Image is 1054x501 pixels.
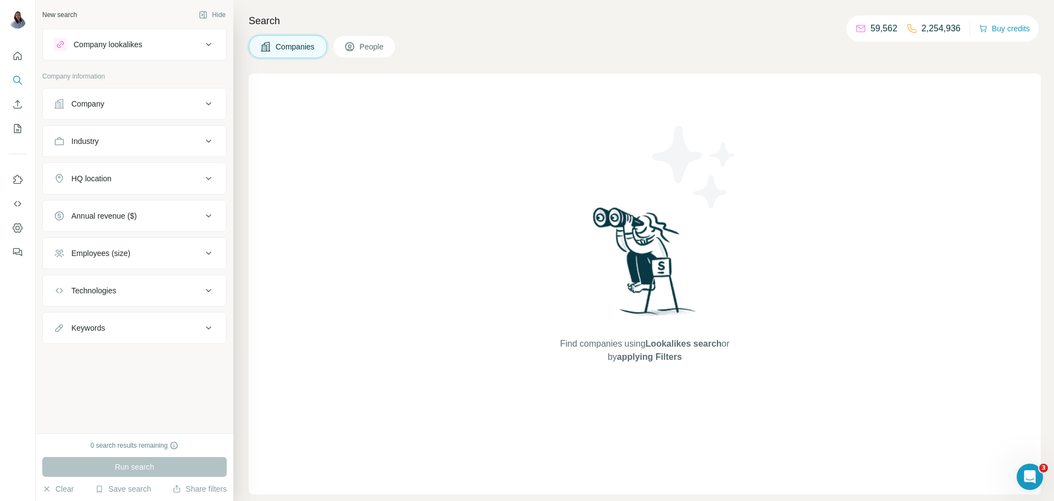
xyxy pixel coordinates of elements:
button: Use Surfe API [9,194,26,214]
h4: Search [249,13,1041,29]
p: 2,254,936 [922,22,961,35]
button: Share filters [172,483,227,494]
img: Surfe Illustration - Woman searching with binoculars [588,204,702,327]
span: Find companies using or by [557,337,732,364]
button: Dashboard [9,218,26,238]
button: My lists [9,119,26,138]
button: Buy credits [979,21,1030,36]
div: HQ location [71,173,111,184]
img: Surfe Illustration - Stars [645,118,744,216]
span: People [360,41,385,52]
img: Avatar [9,11,26,29]
span: 3 [1039,464,1048,472]
button: Industry [43,128,226,154]
button: Company [43,91,226,117]
span: Lookalikes search [646,339,722,348]
button: Company lookalikes [43,31,226,58]
button: Annual revenue ($) [43,203,226,229]
p: 59,562 [871,22,898,35]
button: Search [9,70,26,90]
button: Keywords [43,315,226,341]
button: Use Surfe on LinkedIn [9,170,26,190]
p: Company information [42,71,227,81]
button: Save search [95,483,151,494]
button: Clear [42,483,74,494]
button: Hide [191,7,233,23]
div: Industry [71,136,99,147]
button: Feedback [9,242,26,262]
button: Technologies [43,277,226,304]
span: applying Filters [617,352,682,361]
button: Enrich CSV [9,94,26,114]
div: Keywords [71,322,105,333]
iframe: Intercom live chat [1017,464,1043,490]
button: HQ location [43,165,226,192]
button: Employees (size) [43,240,226,266]
div: Annual revenue ($) [71,210,137,221]
div: Employees (size) [71,248,130,259]
span: Companies [276,41,316,52]
button: Quick start [9,46,26,66]
div: Technologies [71,285,116,296]
div: Company [71,98,104,109]
div: New search [42,10,77,20]
div: Company lookalikes [74,39,142,50]
div: 0 search results remaining [91,441,179,450]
